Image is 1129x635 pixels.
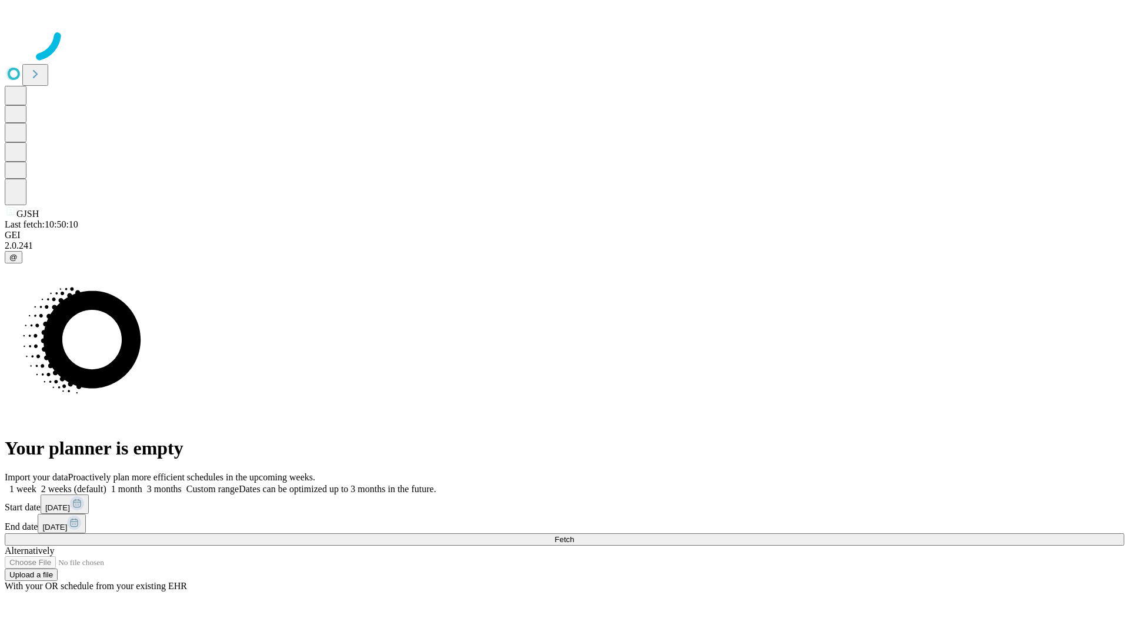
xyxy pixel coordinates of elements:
[42,523,67,532] span: [DATE]
[45,503,70,512] span: [DATE]
[5,437,1124,459] h1: Your planner is empty
[5,472,68,482] span: Import your data
[186,484,239,494] span: Custom range
[5,546,54,556] span: Alternatively
[5,533,1124,546] button: Fetch
[5,251,22,263] button: @
[9,253,18,262] span: @
[5,240,1124,251] div: 2.0.241
[41,484,106,494] span: 2 weeks (default)
[5,219,78,229] span: Last fetch: 10:50:10
[16,209,39,219] span: GJSH
[68,472,315,482] span: Proactively plan more efficient schedules in the upcoming weeks.
[111,484,142,494] span: 1 month
[5,514,1124,533] div: End date
[9,484,36,494] span: 1 week
[239,484,436,494] span: Dates can be optimized up to 3 months in the future.
[41,494,89,514] button: [DATE]
[5,494,1124,514] div: Start date
[555,535,574,544] span: Fetch
[5,569,58,581] button: Upload a file
[5,230,1124,240] div: GEI
[38,514,86,533] button: [DATE]
[147,484,182,494] span: 3 months
[5,581,187,591] span: With your OR schedule from your existing EHR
